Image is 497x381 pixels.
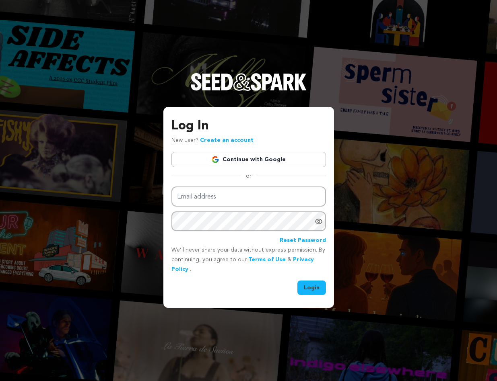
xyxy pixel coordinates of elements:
[280,236,326,246] a: Reset Password
[171,117,326,136] h3: Log In
[171,246,326,274] p: We’ll never share your data without express permission. By continuing, you agree to our & .
[171,257,314,272] a: Privacy Policy
[191,73,307,91] img: Seed&Spark Logo
[315,217,323,225] a: Show password as plain text. Warning: this will display your password on the screen.
[171,152,326,167] a: Continue with Google
[241,172,256,180] span: or
[171,136,254,145] p: New user?
[211,156,219,164] img: Google logo
[191,73,307,107] a: Seed&Spark Homepage
[248,257,286,262] a: Terms of Use
[171,186,326,207] input: Email address
[297,281,326,295] button: Login
[200,137,254,143] a: Create an account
